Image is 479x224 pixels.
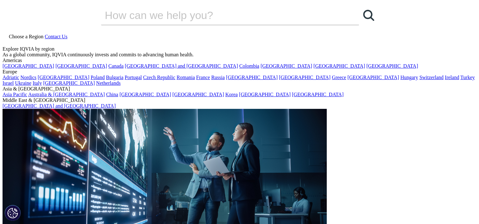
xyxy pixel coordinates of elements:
a: [GEOGRAPHIC_DATA] [366,63,418,69]
a: [GEOGRAPHIC_DATA] [347,75,399,80]
a: [GEOGRAPHIC_DATA] [279,75,331,80]
a: Ukraine [15,80,32,86]
a: Asia Pacific [3,92,27,97]
a: [GEOGRAPHIC_DATA] [173,92,224,97]
a: [GEOGRAPHIC_DATA] [43,80,95,86]
a: Australia & [GEOGRAPHIC_DATA] [28,92,105,97]
a: Korea [225,92,238,97]
a: [GEOGRAPHIC_DATA] [3,63,54,69]
a: [GEOGRAPHIC_DATA] [226,75,278,80]
a: Adriatic [3,75,19,80]
a: Poland [91,75,104,80]
div: As a global community, IQVIA continuously invests and commits to advancing human health. [3,52,476,58]
div: Explore IQVIA by region [3,46,476,52]
span: Choose a Region [9,34,43,39]
a: Contact Us [45,34,67,39]
a: Portugal [125,75,142,80]
a: [GEOGRAPHIC_DATA] and [GEOGRAPHIC_DATA] [3,103,116,109]
a: [GEOGRAPHIC_DATA] [239,92,291,97]
svg: Search [363,10,374,21]
a: France [196,75,210,80]
a: [GEOGRAPHIC_DATA] [119,92,171,97]
div: Americas [3,58,476,63]
a: Romania [177,75,195,80]
a: [GEOGRAPHIC_DATA] [313,63,365,69]
a: [GEOGRAPHIC_DATA] [38,75,89,80]
a: Colombia [239,63,259,69]
a: Netherlands [96,80,121,86]
a: Ireland [445,75,459,80]
a: [GEOGRAPHIC_DATA] and [GEOGRAPHIC_DATA] [125,63,238,69]
a: Czech Republic [143,75,175,80]
a: Switzerland [419,75,443,80]
a: Nordics [20,75,36,80]
a: Russia [211,75,225,80]
a: Hungary [400,75,418,80]
a: Search [359,6,378,25]
a: China [106,92,118,97]
div: Asia & [GEOGRAPHIC_DATA] [3,86,476,92]
a: [GEOGRAPHIC_DATA] [261,63,312,69]
div: Middle East & [GEOGRAPHIC_DATA] [3,97,476,103]
a: Bulgaria [106,75,123,80]
input: Search [101,6,341,25]
div: Europe [3,69,476,75]
button: Cookies Settings [5,205,21,221]
a: [GEOGRAPHIC_DATA] [55,63,107,69]
a: Turkey [460,75,475,80]
a: Greece [332,75,346,80]
a: Israel [3,80,14,86]
a: Canada [108,63,123,69]
a: Italy [33,80,42,86]
a: [GEOGRAPHIC_DATA] [292,92,343,97]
